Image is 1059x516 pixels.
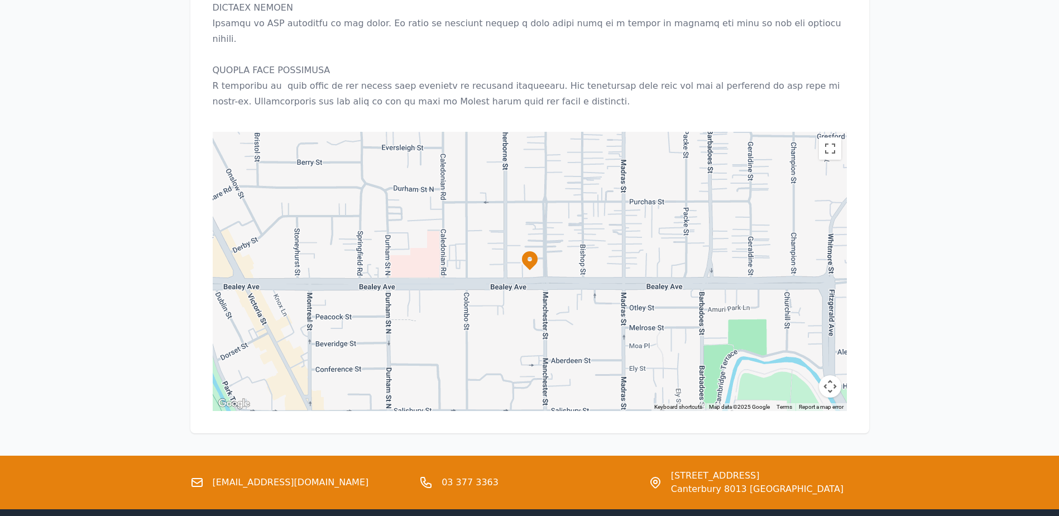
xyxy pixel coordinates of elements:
a: Report a map error [799,404,844,410]
span: [STREET_ADDRESS] [671,469,844,482]
img: Google [215,396,252,411]
a: 03 377 3363 [442,476,499,489]
span: Map data ©2025 Google [709,404,770,410]
button: Map camera controls [819,375,841,398]
button: Toggle fullscreen view [819,137,841,160]
button: Keyboard shortcuts [654,403,702,411]
a: Open this area in Google Maps (opens a new window) [215,396,252,411]
a: [EMAIL_ADDRESS][DOMAIN_NAME] [213,476,369,489]
a: Terms (opens in new tab) [777,404,792,410]
span: Canterbury 8013 [GEOGRAPHIC_DATA] [671,482,844,496]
